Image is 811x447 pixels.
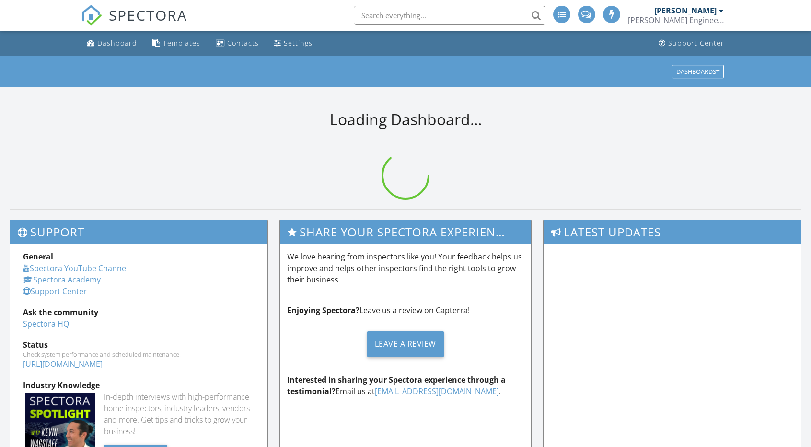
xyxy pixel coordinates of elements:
a: Spectora HQ [23,318,69,329]
p: Email us at . [287,374,524,397]
div: Settings [284,38,313,47]
a: Dashboard [83,35,141,52]
a: Settings [270,35,316,52]
p: Leave us a review on Capterra! [287,305,524,316]
div: [PERSON_NAME] [654,6,717,15]
img: The Best Home Inspection Software - Spectora [81,5,102,26]
div: Dashboard [97,38,137,47]
a: Support Center [23,286,87,296]
h3: Share Your Spectora Experience [280,220,532,244]
div: In-depth interviews with high-performance home inspectors, industry leaders, vendors and more. Ge... [104,391,255,437]
h3: Latest Updates [544,220,801,244]
a: Contacts [212,35,263,52]
h3: Support [10,220,267,244]
a: [EMAIL_ADDRESS][DOMAIN_NAME] [375,386,499,397]
div: Support Center [668,38,724,47]
div: Status [23,339,255,351]
a: Leave a Review [287,324,524,365]
a: [URL][DOMAIN_NAME] [23,359,103,369]
strong: General [23,251,53,262]
div: Industry Knowledge [23,379,255,391]
div: Check system performance and scheduled maintenance. [23,351,255,358]
div: Leave a Review [367,331,444,357]
a: Spectora Academy [23,274,101,285]
div: Contacts [227,38,259,47]
strong: Interested in sharing your Spectora experience through a testimonial? [287,375,506,397]
a: Support Center [655,35,728,52]
p: We love hearing from inspectors like you! Your feedback helps us improve and helps other inspecto... [287,251,524,285]
div: Templates [163,38,200,47]
button: Dashboards [672,65,724,78]
a: Templates [149,35,204,52]
div: Dashboards [676,68,719,75]
input: Search everything... [354,6,545,25]
div: Schroeder Engineering, LLC [628,15,724,25]
div: Ask the community [23,306,255,318]
strong: Enjoying Spectora? [287,305,359,316]
span: SPECTORA [109,5,187,25]
a: SPECTORA [81,13,187,33]
a: Spectora YouTube Channel [23,263,128,273]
